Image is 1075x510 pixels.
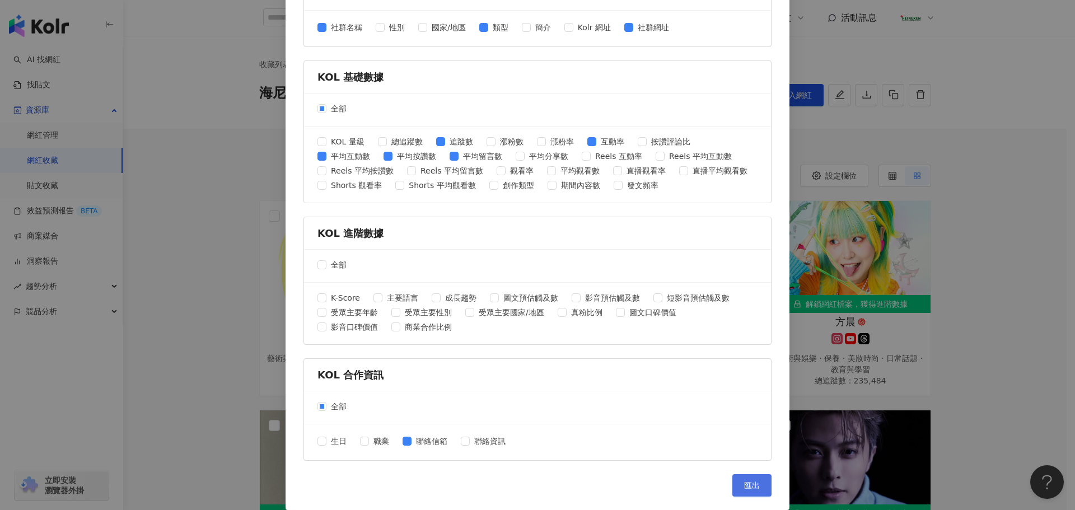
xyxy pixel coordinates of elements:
[596,135,629,148] span: 互動率
[488,21,513,34] span: 類型
[326,135,369,148] span: KOL 量級
[326,21,367,34] span: 社群名稱
[317,226,758,240] div: KOL 進階數據
[573,21,615,34] span: Kolr 網址
[556,165,604,177] span: 平均觀看數
[688,165,752,177] span: 直播平均觀看數
[326,306,382,319] span: 受眾主要年齡
[496,135,528,148] span: 漲粉數
[744,481,760,490] span: 匯出
[412,435,452,447] span: 聯絡信箱
[498,179,539,191] span: 創作類型
[416,165,488,177] span: Reels 平均留言數
[392,150,441,162] span: 平均按讚數
[647,135,695,148] span: 按讚評論比
[625,306,681,319] span: 圖文口碑價值
[531,21,555,34] span: 簡介
[326,292,364,304] span: K-Score
[581,292,644,304] span: 影音預估觸及數
[525,150,573,162] span: 平均分享數
[326,259,351,271] span: 全部
[326,400,351,413] span: 全部
[404,179,480,191] span: Shorts 平均觀看數
[400,306,456,319] span: 受眾主要性別
[326,179,386,191] span: Shorts 觀看率
[317,368,758,382] div: KOL 合作資訊
[622,165,670,177] span: 直播觀看率
[369,435,394,447] span: 職業
[591,150,647,162] span: Reels 互動率
[623,179,663,191] span: 發文頻率
[385,21,409,34] span: 性別
[546,135,578,148] span: 漲粉率
[665,150,736,162] span: Reels 平均互動數
[387,135,427,148] span: 總追蹤數
[317,70,758,84] div: KOL 基礎數據
[427,21,470,34] span: 國家/地區
[506,165,538,177] span: 觀看率
[382,292,423,304] span: 主要語言
[499,292,563,304] span: 圖文預估觸及數
[459,150,507,162] span: 平均留言數
[441,292,481,304] span: 成長趨勢
[326,435,351,447] span: 生日
[326,165,398,177] span: Reels 平均按讚數
[567,306,607,319] span: 真粉比例
[470,435,510,447] span: 聯絡資訊
[326,150,375,162] span: 平均互動數
[732,474,772,497] button: 匯出
[400,321,456,333] span: 商業合作比例
[445,135,478,148] span: 追蹤數
[633,21,674,34] span: 社群網址
[557,179,605,191] span: 期間內容數
[326,321,382,333] span: 影音口碑價值
[326,102,351,115] span: 全部
[662,292,734,304] span: 短影音預估觸及數
[474,306,549,319] span: 受眾主要國家/地區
